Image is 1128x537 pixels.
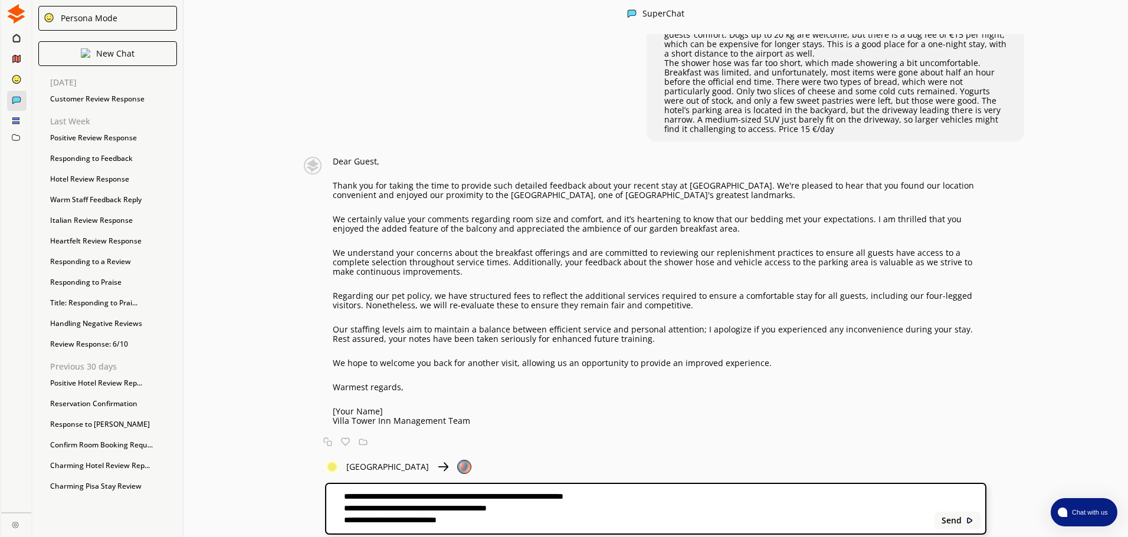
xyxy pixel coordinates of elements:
p: Thank you for taking the time to provide such detailed feedback about your recent stay at [GEOGRA... [333,181,986,200]
div: Heartfelt Review Response [44,232,183,250]
div: Charming Hotel Review Rep... [44,457,183,475]
p: The shower hose was far too short, which made showering a bit uncomfortable. Breakfast was limite... [664,58,1006,134]
div: Positive Review Response [44,129,183,147]
p: We understand your concerns about the breakfast offerings and are committed to reviewing our repl... [333,248,986,276]
div: Title: Responding to Prai... [44,294,183,312]
img: Close [299,157,327,174]
img: Close [6,4,26,24]
p: [Your Name] [333,407,986,416]
img: Save [359,437,368,446]
div: Addressing Negative Revie... [44,498,183,516]
p: We certainly value your comments regarding room size and comfort, and it’s heartening to know tha... [333,215,986,233]
p: Our staffing levels aim to maintain a balance between efficient service and personal attention; I... [333,325,986,344]
p: Warmest regards, [333,383,986,392]
img: Close [81,48,90,58]
p: Dear Guest, [333,157,986,166]
p: Last Week [50,117,183,126]
img: Close [12,521,19,528]
div: Charming Pisa Stay Review [44,477,183,495]
p: New Chat [96,49,135,58]
img: Copy [323,437,332,446]
div: SuperChat [642,9,684,20]
img: Close [627,9,637,18]
div: Responding to Praise [44,274,183,291]
b: Send [942,516,962,525]
div: Handling Negative Reviews [44,315,183,332]
div: Persona Mode [57,14,117,23]
div: Responding to Feedback [44,150,183,167]
p: Previous 30 days [50,362,183,371]
a: Close [1,513,31,533]
div: Review Response: 6/10 [44,335,183,353]
div: Customer Review Response [44,90,183,108]
p: Villa Tower Inn Management Team [333,416,986,426]
div: Confirm Room Booking Requ... [44,436,183,454]
img: Close [325,460,339,474]
div: Warm Staff Feedback Reply [44,191,183,209]
div: Response to [PERSON_NAME] [44,416,183,433]
p: We hope to welcome you back for another visit, allowing us an opportunity to provide an improved ... [333,358,986,368]
div: Hotel Review Response [44,170,183,188]
img: Favorite [341,437,350,446]
p: Regarding our pet policy, we have structured fees to reflect the additional services required to ... [333,291,986,310]
button: atlas-launcher [1051,498,1117,526]
img: Close [436,460,450,474]
img: Close [966,516,974,525]
span: Chat with us [1067,508,1110,517]
p: [DATE] [50,78,183,87]
div: Responding to a Review [44,253,183,271]
div: Reservation Confirmation [44,395,183,413]
p: [GEOGRAPHIC_DATA] [346,462,429,472]
img: Close [457,460,471,474]
div: Italian Review Response [44,212,183,229]
div: Positive Hotel Review Rep... [44,374,183,392]
img: Close [44,12,54,23]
